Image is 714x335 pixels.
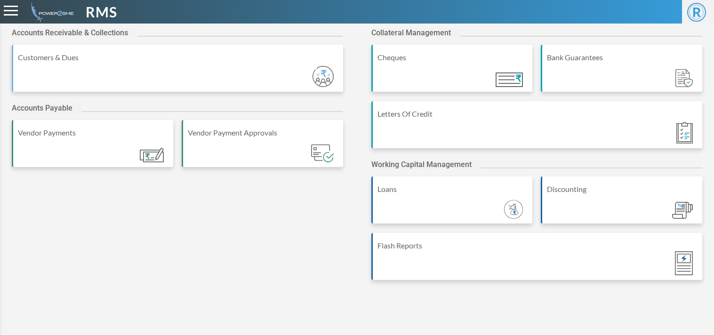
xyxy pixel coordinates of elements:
img: Module_ic [496,72,523,87]
a: Customers & Dues Module_ic [12,45,343,101]
a: Vendor Payment Approvals Module_ic [182,120,343,176]
div: Discounting [547,183,698,195]
h2: Working Capital Management [371,160,481,169]
img: Module_ic [676,122,693,144]
h2: Collateral Management [371,28,460,37]
div: Bank Guarantees [547,52,698,63]
div: Flash Reports [377,240,698,251]
img: Module_ic [672,202,693,219]
img: Module_ic [675,69,693,88]
h2: Accounts Payable [12,104,82,112]
div: Vendor Payments [18,127,168,138]
img: Module_ic [140,148,164,162]
img: Module_ic [675,251,693,275]
span: RMS [86,1,117,23]
a: Cheques Module_ic [371,45,533,101]
a: Flash Reports Module_ic [371,233,703,289]
div: Letters Of Credit [377,108,698,120]
div: Loans [377,183,528,195]
div: Vendor Payment Approvals [188,127,338,138]
img: Module_ic [313,66,334,87]
a: Loans Module_ic [371,176,533,233]
a: Discounting Module_ic [541,176,702,233]
a: Bank Guarantees Module_ic [541,45,702,101]
h2: Accounts Receivable & Collections [12,28,137,37]
a: Vendor Payments Module_ic [12,120,173,176]
a: Letters Of Credit Module_ic [371,101,703,158]
span: R [687,3,706,22]
img: admin [27,2,74,22]
div: Cheques [377,52,528,63]
img: Module_ic [311,144,333,162]
img: Module_ic [504,200,523,219]
div: Customers & Dues [18,52,338,63]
